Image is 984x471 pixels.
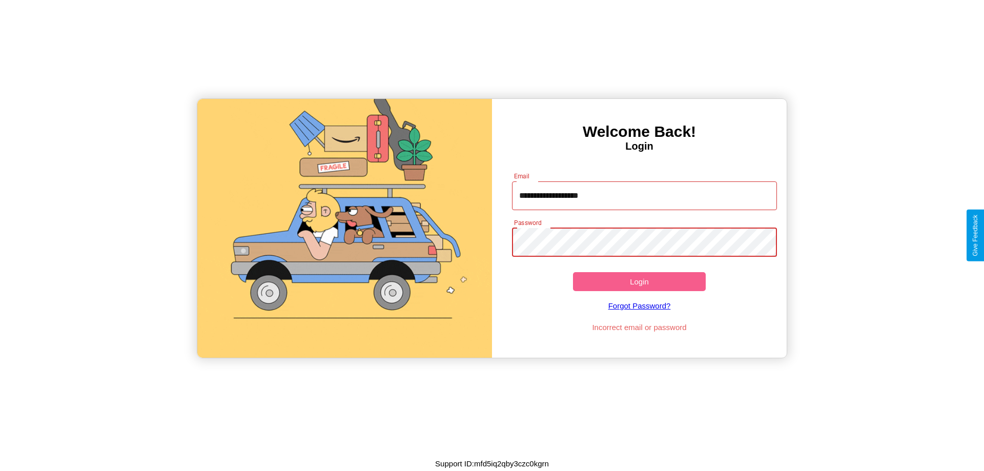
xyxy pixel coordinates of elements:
button: Login [573,272,706,291]
img: gif [197,99,492,358]
label: Email [514,172,530,180]
label: Password [514,218,541,227]
div: Give Feedback [972,215,979,256]
h3: Welcome Back! [492,123,787,140]
h4: Login [492,140,787,152]
a: Forgot Password? [507,291,772,320]
p: Incorrect email or password [507,320,772,334]
p: Support ID: mfd5iq2qby3czc0kgrn [435,457,549,470]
